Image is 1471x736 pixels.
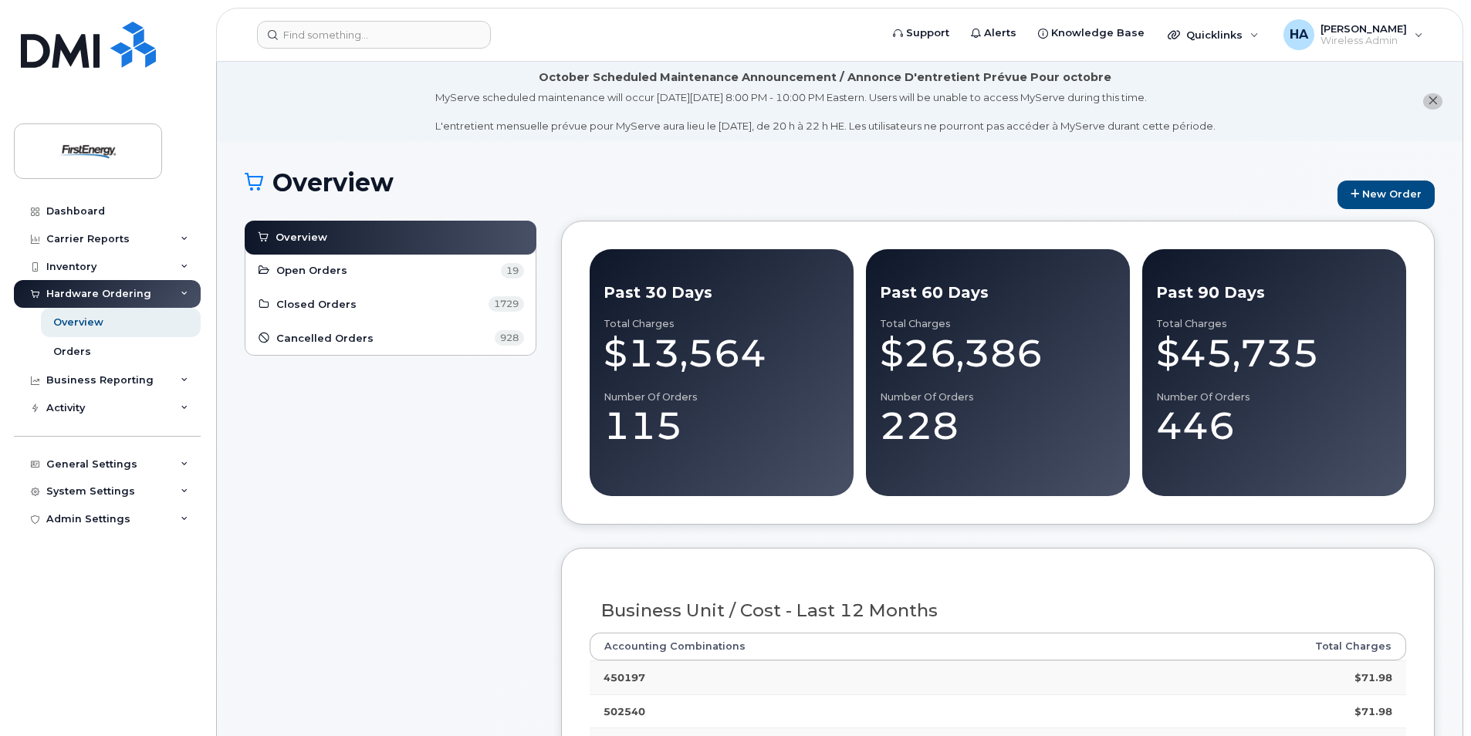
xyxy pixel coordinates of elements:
[1156,282,1392,304] div: Past 90 Days
[1354,705,1392,717] strong: $71.98
[590,633,1094,660] th: Accounting Combinations
[604,705,645,717] strong: 502540
[276,297,357,312] span: Closed Orders
[604,391,840,403] div: Number of Orders
[880,282,1116,304] div: Past 60 Days
[257,295,524,314] a: Closed Orders 1729
[245,169,1330,196] h1: Overview
[604,403,840,449] div: 115
[1337,181,1435,209] a: New Order
[880,391,1116,403] div: Number of Orders
[1423,93,1442,110] button: close notification
[604,282,840,304] div: Past 30 Days
[276,230,327,245] span: Overview
[1156,403,1392,449] div: 446
[276,331,374,346] span: Cancelled Orders
[539,69,1111,86] div: October Scheduled Maintenance Announcement / Annonce D'entretient Prévue Pour octobre
[435,90,1216,133] div: MyServe scheduled maintenance will occur [DATE][DATE] 8:00 PM - 10:00 PM Eastern. Users will be u...
[880,318,1116,330] div: Total Charges
[1156,318,1392,330] div: Total Charges
[257,329,524,347] a: Cancelled Orders 928
[1156,391,1392,403] div: Number of Orders
[501,263,524,279] span: 19
[601,601,1395,620] h3: Business Unit / Cost - Last 12 Months
[880,403,1116,449] div: 228
[257,262,524,280] a: Open Orders 19
[489,296,524,312] span: 1729
[604,330,840,376] div: $13,564
[1156,330,1392,376] div: $45,735
[495,330,524,346] span: 928
[604,671,645,684] strong: 450197
[276,263,347,278] span: Open Orders
[880,330,1116,376] div: $26,386
[1354,671,1392,684] strong: $71.98
[604,318,840,330] div: Total Charges
[256,228,525,247] a: Overview
[1094,633,1406,660] th: Total Charges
